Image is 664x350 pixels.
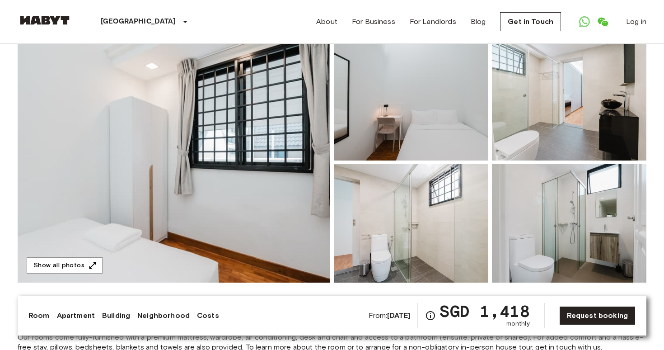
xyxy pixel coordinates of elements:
a: Neighborhood [137,310,190,321]
img: Picture of unit SG-01-109-001-006 [334,164,488,283]
a: Open WhatsApp [575,13,594,31]
svg: Check cost overview for full price breakdown. Please note that discounts apply to new joiners onl... [425,310,436,321]
img: Habyt [18,16,72,25]
a: Apartment [57,310,95,321]
a: Room [28,310,50,321]
a: For Business [352,16,395,27]
img: Picture of unit SG-01-109-001-006 [334,42,488,161]
a: Blog [471,16,486,27]
a: About [316,16,337,27]
b: [DATE] [387,311,410,320]
img: Marketing picture of unit SG-01-109-001-006 [18,42,330,283]
a: Building [102,310,130,321]
p: [GEOGRAPHIC_DATA] [101,16,176,27]
a: Log in [626,16,646,27]
a: Get in Touch [500,12,561,31]
span: monthly [506,319,530,328]
img: Picture of unit SG-01-109-001-006 [492,42,646,161]
span: From: [369,311,411,321]
a: Costs [197,310,219,321]
img: Picture of unit SG-01-109-001-006 [492,164,646,283]
a: Open WeChat [594,13,612,31]
a: For Landlords [410,16,456,27]
span: SGD 1,418 [440,303,529,319]
a: Request booking [559,306,636,325]
button: Show all photos [27,257,103,274]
